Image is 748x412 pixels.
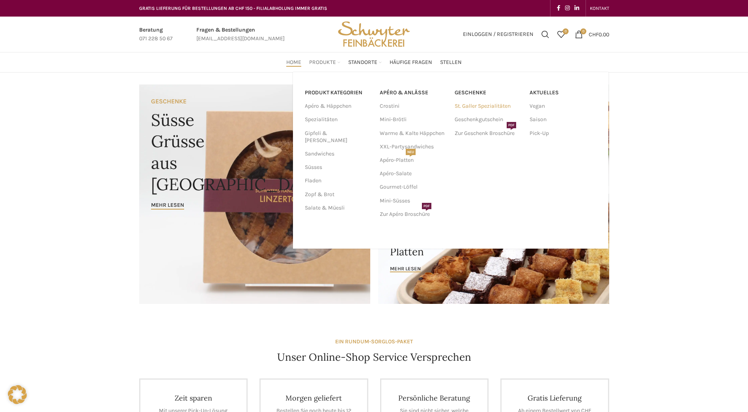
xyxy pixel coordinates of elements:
a: Geschenkgutschein [455,113,522,126]
span: PDF [507,122,516,128]
a: Zur Geschenk BroschürePDF [455,127,522,140]
a: PRODUKT KATEGORIEN [305,86,370,99]
span: GRATIS LIEFERUNG FÜR BESTELLUNGEN AB CHF 150 - FILIALABHOLUNG IMMER GRATIS [139,6,327,11]
a: Aktuelles [530,86,597,99]
a: Einloggen / Registrieren [459,26,537,42]
a: APÉRO & ANLÄSSE [380,86,447,99]
div: Secondary navigation [586,0,613,16]
a: Gourmet-Löffel [380,180,447,194]
strong: EIN RUNDUM-SORGLOS-PAKET [335,338,413,345]
a: Linkedin social link [572,3,582,14]
a: Site logo [335,30,412,37]
a: Pick-Up [530,127,597,140]
span: Einloggen / Registrieren [463,32,533,37]
a: Zopf & Brot [305,188,370,201]
span: PDF [422,203,431,209]
bdi: 0.00 [589,31,609,37]
span: Standorte [348,59,377,66]
span: Produkte [309,59,336,66]
a: Produkte [309,54,340,70]
span: Häufige Fragen [390,59,432,66]
a: Mini-Brötli [380,113,447,126]
div: Meine Wunschliste [553,26,569,42]
a: 0 [553,26,569,42]
a: Vegan [530,99,597,113]
a: St. Galler Spezialitäten [455,99,522,113]
h4: Zeit sparen [152,393,235,403]
span: Stellen [440,59,462,66]
span: CHF [589,31,599,37]
img: Bäckerei Schwyter [335,17,412,52]
a: KONTAKT [590,0,609,16]
h4: Gratis Lieferung [513,393,596,403]
a: Sandwiches [305,147,370,161]
a: Warme & Kalte Häppchen [380,127,447,140]
a: Stellen [440,54,462,70]
a: Salate & Müesli [305,201,370,215]
a: 0 CHF0.00 [571,26,613,42]
div: Main navigation [135,54,613,70]
a: Banner link [139,84,370,304]
a: Süsses [305,161,370,174]
h4: Persönliche Beratung [393,393,476,403]
a: Saison [530,113,597,126]
a: Facebook social link [554,3,563,14]
a: Apéro-PlattenNEU [380,154,447,167]
a: Crostini [380,99,447,113]
span: Home [286,59,301,66]
a: Gipfeli & [PERSON_NAME] [305,127,370,147]
a: Standorte [348,54,382,70]
a: Zur Apéro BroschürePDF [380,208,447,221]
a: Suchen [537,26,553,42]
span: NEU [406,149,416,155]
a: Instagram social link [563,3,572,14]
a: Apéro & Häppchen [305,99,370,113]
a: Mini-Süsses [380,194,447,208]
a: Home [286,54,301,70]
a: Infobox link [139,26,173,43]
a: Fladen [305,174,370,187]
a: Spezialitäten [305,113,370,126]
a: Apéro-Salate [380,167,447,180]
a: XXL-Partysandwiches [380,140,447,154]
h4: Unser Online-Shop Service Versprechen [277,350,471,364]
span: KONTAKT [590,6,609,11]
span: 0 [580,28,586,34]
a: Infobox link [196,26,285,43]
span: 0 [563,28,569,34]
a: Geschenke [455,86,522,99]
a: Häufige Fragen [390,54,432,70]
a: Banner link [378,194,609,304]
h4: Morgen geliefert [272,393,355,403]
